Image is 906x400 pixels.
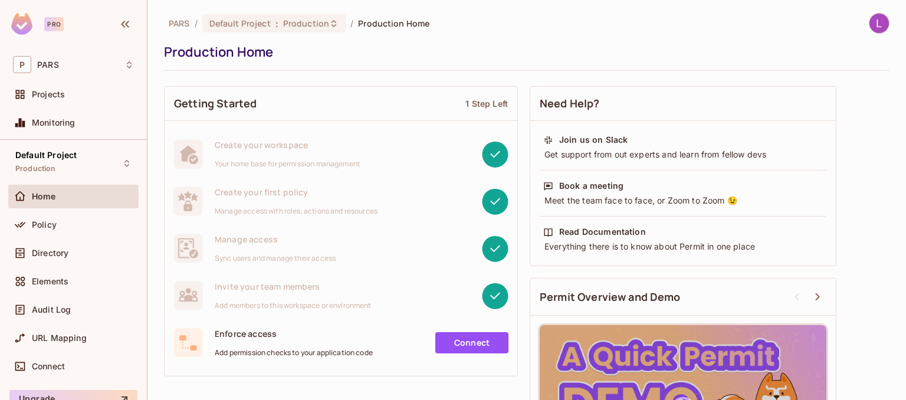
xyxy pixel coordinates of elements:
span: Enforce access [215,328,373,339]
a: Connect [435,332,508,353]
span: Default Project [209,18,271,29]
span: Directory [32,248,68,258]
div: Read Documentation [559,226,646,238]
span: Your home base for permission management [215,159,360,169]
span: Monitoring [32,118,75,127]
span: Projects [32,90,65,99]
span: Manage access with roles, actions and resources [215,206,377,216]
span: Sync users and manage their access [215,254,336,263]
img: SReyMgAAAABJRU5ErkJggg== [11,13,32,35]
span: URL Mapping [32,333,87,343]
img: Louisa Mondoa [869,14,889,33]
div: Book a meeting [559,180,623,192]
div: 1 Step Left [465,98,508,109]
span: Invite your team members [215,281,372,292]
span: Default Project [15,150,77,160]
div: Production Home [164,43,884,61]
span: Create your workspace [215,139,360,150]
span: Permit Overview and Demo [540,290,681,304]
span: Getting Started [174,96,257,111]
li: / [195,18,198,29]
span: Connect [32,362,65,371]
span: Need Help? [540,96,600,111]
span: Workspace: PARS [37,60,59,70]
div: Pro [44,17,64,31]
span: P [13,56,31,73]
li: / [350,18,353,29]
span: Elements [32,277,68,286]
span: Audit Log [32,305,71,314]
div: Join us on Slack [559,134,628,146]
span: Production [15,164,56,173]
span: : [275,19,279,28]
span: Production [283,18,329,29]
span: Manage access [215,234,336,245]
span: Add members to this workspace or environment [215,301,372,310]
span: Policy [32,220,57,229]
div: Meet the team face to face, or Zoom to Zoom 😉 [543,195,823,206]
div: Get support from out experts and learn from fellow devs [543,149,823,160]
span: Add permission checks to your application code [215,348,373,358]
span: the active workspace [169,18,190,29]
span: Create your first policy [215,186,377,198]
span: Home [32,192,56,201]
div: Everything there is to know about Permit in one place [543,241,823,253]
span: Production Home [358,18,429,29]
